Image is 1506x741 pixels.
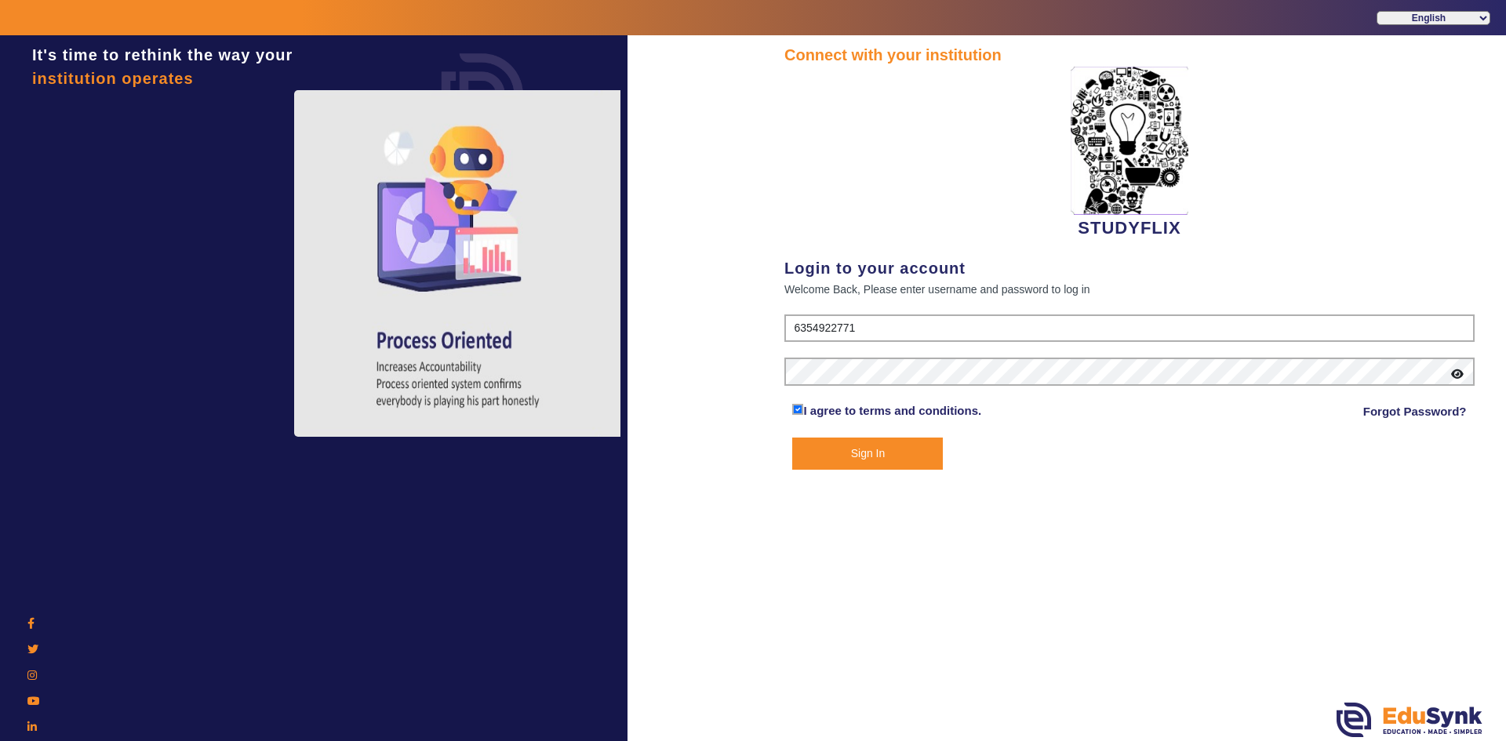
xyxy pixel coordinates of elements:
[32,46,293,64] span: It's time to rethink the way your
[32,70,194,87] span: institution operates
[803,404,981,417] a: I agree to terms and conditions.
[784,67,1475,241] div: STUDYFLIX
[1337,703,1482,737] img: edusynk.png
[784,314,1475,343] input: User Name
[294,90,624,437] img: login4.png
[784,43,1475,67] div: Connect with your institution
[792,438,943,470] button: Sign In
[424,35,541,153] img: login.png
[1363,402,1467,421] a: Forgot Password?
[784,280,1475,299] div: Welcome Back, Please enter username and password to log in
[784,256,1475,280] div: Login to your account
[1071,67,1188,215] img: 2da83ddf-6089-4dce-a9e2-416746467bdd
